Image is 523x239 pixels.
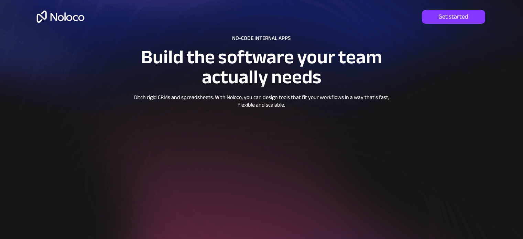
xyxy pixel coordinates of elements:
a: Get started [422,10,485,24]
span: NO-CODE INTERNAL APPS [232,33,291,43]
span: Get started [422,13,485,21]
span: Build the software your team actually needs [141,39,382,95]
span: Ditch rigid CRMs and spreadsheets. With Noloco, you can design tools that fit your workflows in a... [134,92,389,110]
